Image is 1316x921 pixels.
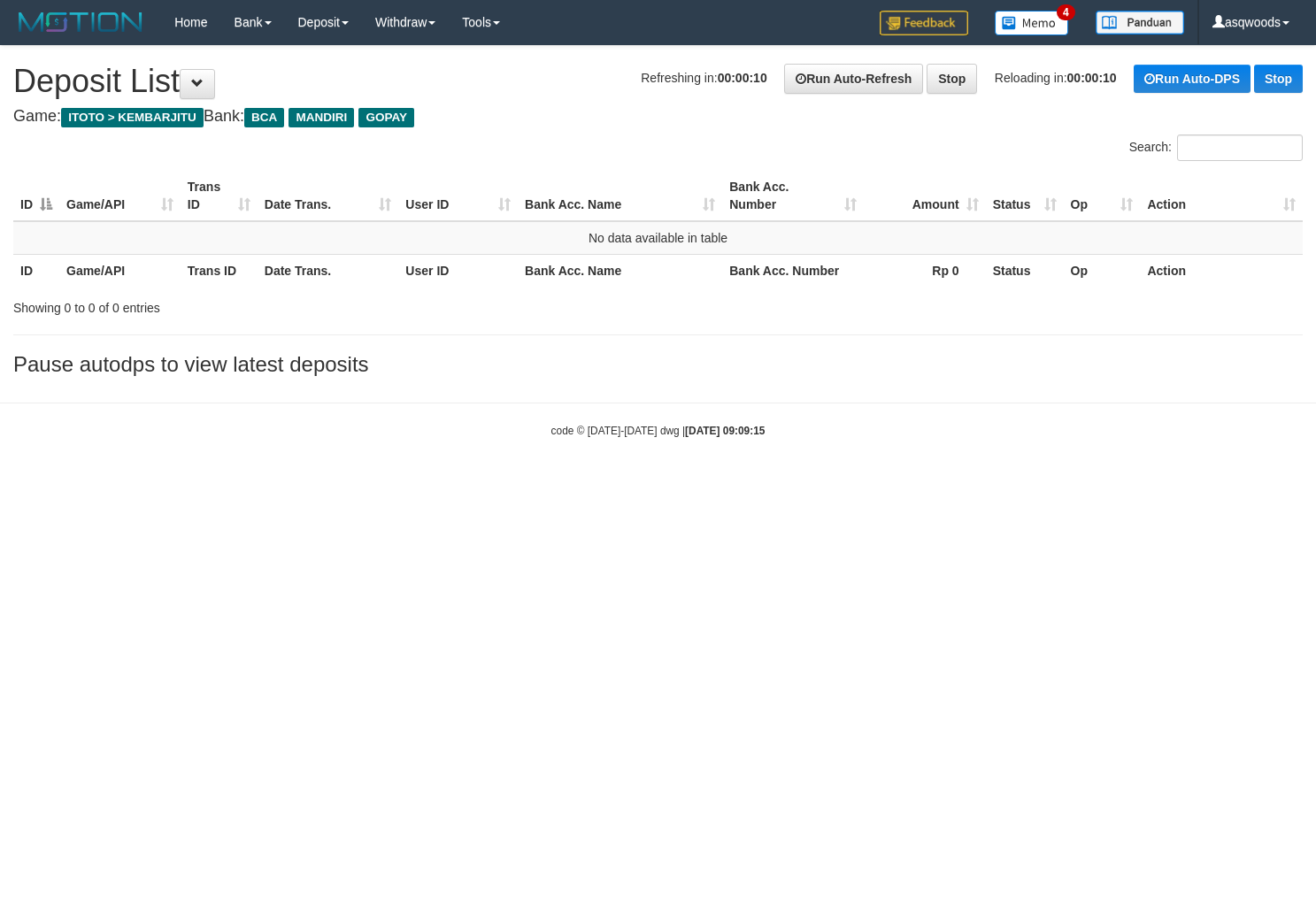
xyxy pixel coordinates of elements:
th: Bank Acc. Name: activate to sort column ascending [518,171,722,221]
span: ITOTO > KEMBARJITU [61,108,204,127]
th: ID [13,254,59,287]
h1: Deposit List [13,64,1303,99]
th: User ID [398,254,518,287]
input: Search: [1177,134,1303,161]
th: Date Trans. [258,254,399,287]
div: Showing 0 to 0 of 0 entries [13,292,535,317]
span: GOPAY [358,108,414,127]
th: Op [1064,254,1141,287]
span: Reloading in: [995,71,1117,85]
span: BCA [244,108,284,127]
span: Refreshing in: [641,71,766,85]
img: MOTION_logo.png [13,9,148,35]
img: panduan.png [1096,11,1184,35]
th: Bank Acc. Number: activate to sort column ascending [722,171,864,221]
th: Action [1140,254,1303,287]
th: Game/API [59,254,181,287]
th: Status [986,254,1064,287]
strong: [DATE] 09:09:15 [685,425,765,437]
th: Op: activate to sort column ascending [1064,171,1141,221]
label: Search: [1129,134,1303,161]
td: No data available in table [13,221,1303,255]
th: Date Trans.: activate to sort column ascending [258,171,399,221]
a: Stop [927,64,977,94]
th: ID: activate to sort column descending [13,171,59,221]
a: Run Auto-DPS [1134,65,1251,93]
span: MANDIRI [289,108,354,127]
th: Amount: activate to sort column ascending [864,171,986,221]
th: Rp 0 [864,254,986,287]
img: Button%20Memo.svg [995,11,1069,35]
th: Action: activate to sort column ascending [1140,171,1303,221]
small: code © [DATE]-[DATE] dwg | [551,425,766,437]
th: Trans ID: activate to sort column ascending [181,171,258,221]
span: 4 [1057,4,1075,20]
th: Bank Acc. Name [518,254,722,287]
th: Game/API: activate to sort column ascending [59,171,181,221]
a: Stop [1254,65,1303,93]
th: Bank Acc. Number [722,254,864,287]
strong: 00:00:10 [1067,71,1117,85]
th: Trans ID [181,254,258,287]
h3: Pause autodps to view latest deposits [13,353,1303,376]
th: Status: activate to sort column ascending [986,171,1064,221]
strong: 00:00:10 [718,71,767,85]
a: Run Auto-Refresh [784,64,923,94]
h4: Game: Bank: [13,108,1303,126]
th: User ID: activate to sort column ascending [398,171,518,221]
img: Feedback.jpg [880,11,968,35]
